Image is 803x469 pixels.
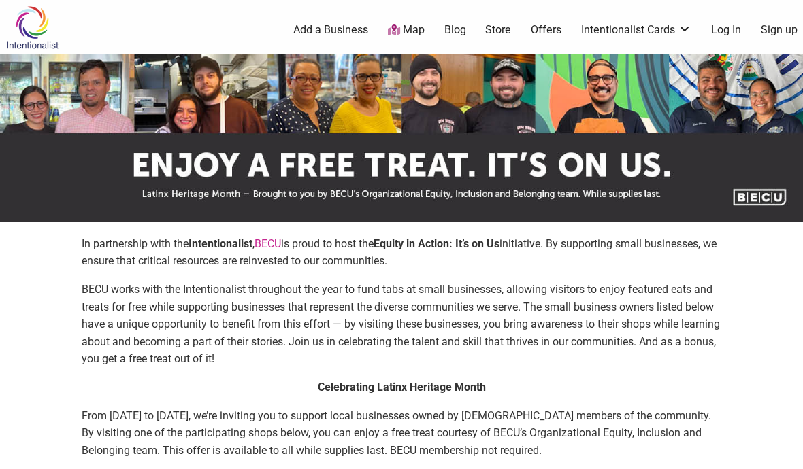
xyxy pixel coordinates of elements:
[761,22,798,37] a: Sign up
[485,22,511,37] a: Store
[388,22,425,38] a: Map
[255,237,281,250] a: BECU
[293,22,368,37] a: Add a Business
[581,22,691,37] a: Intentionalist Cards
[318,381,486,394] strong: Celebrating Latinx Heritage Month
[444,22,466,37] a: Blog
[531,22,561,37] a: Offers
[82,235,721,270] p: In partnership with the , is proud to host the initiative. By supporting small businesses, we ens...
[82,281,721,368] p: BECU works with the Intentionalist throughout the year to fund tabs at small businesses, allowing...
[374,237,499,250] strong: Equity in Action: It’s on Us
[189,237,252,250] strong: Intentionalist
[82,407,721,459] p: From [DATE] to [DATE], we’re inviting you to support local businesses owned by [DEMOGRAPHIC_DATA]...
[711,22,741,37] a: Log In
